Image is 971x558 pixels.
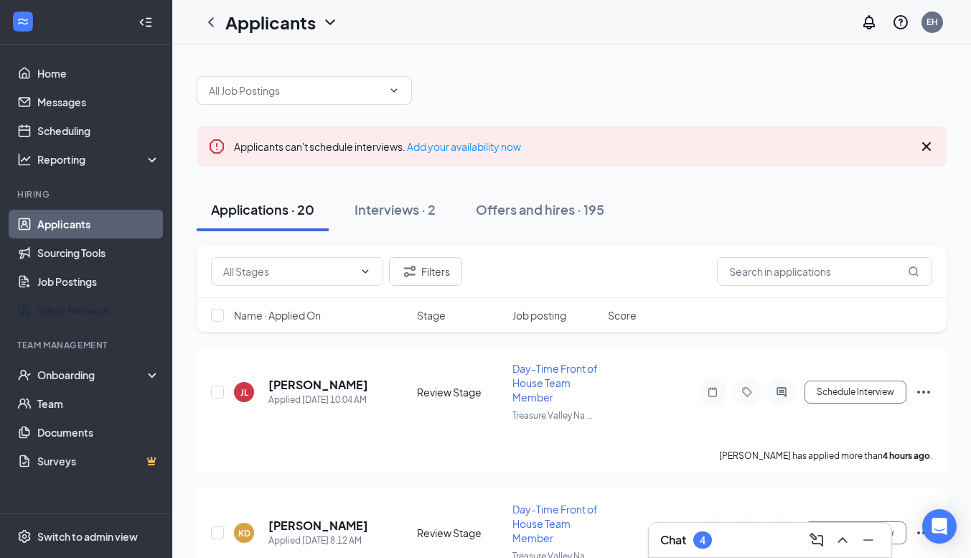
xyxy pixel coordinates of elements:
[37,238,160,267] a: Sourcing Tools
[805,521,906,544] button: Schedule Interview
[389,257,462,286] button: Filter Filters
[360,266,371,277] svg: ChevronDown
[922,509,957,544] div: Open Intercom Messenger
[268,393,368,407] div: Applied [DATE] 10:04 AM
[388,85,400,96] svg: ChevronDown
[208,138,225,155] svg: Error
[355,200,436,218] div: Interviews · 2
[700,534,705,547] div: 4
[225,10,316,34] h1: Applicants
[37,529,138,544] div: Switch to admin view
[417,385,504,399] div: Review Stage
[805,381,906,404] button: Schedule Interview
[37,368,148,382] div: Onboarding
[908,266,919,277] svg: MagnifyingGlass
[401,263,418,280] svg: Filter
[717,257,932,286] input: Search in applications
[892,14,909,31] svg: QuestionInfo
[37,267,160,296] a: Job Postings
[17,529,32,544] svg: Settings
[512,410,593,421] span: Treasure Valley Na ...
[37,447,160,475] a: SurveysCrown
[860,531,877,549] svg: Minimize
[660,532,686,548] h3: Chat
[805,529,828,552] button: ComposeMessage
[268,518,368,534] h5: [PERSON_NAME]
[512,308,566,322] span: Job posting
[37,152,161,167] div: Reporting
[918,138,935,155] svg: Cross
[831,529,854,552] button: ChevronUp
[860,14,878,31] svg: Notifications
[37,210,160,238] a: Applicants
[17,368,32,382] svg: UserCheck
[37,116,160,145] a: Scheduling
[268,534,368,548] div: Applied [DATE] 8:12 AM
[17,188,157,200] div: Hiring
[834,531,851,549] svg: ChevronUp
[268,377,368,393] h5: [PERSON_NAME]
[209,83,383,98] input: All Job Postings
[773,386,790,398] svg: ActiveChat
[476,200,604,218] div: Offers and hires · 195
[37,296,160,325] a: Talent Network
[223,264,354,279] input: All Stages
[234,308,321,322] span: Name · Applied On
[704,386,721,398] svg: Note
[407,140,521,153] a: Add your availability now
[322,14,339,31] svg: ChevronDown
[17,339,157,351] div: Team Management
[608,308,637,322] span: Score
[238,527,250,539] div: KD
[915,383,932,401] svg: Ellipses
[202,14,220,31] svg: ChevronLeft
[417,308,446,322] span: Stage
[16,14,30,29] svg: WorkstreamLogo
[417,526,504,540] div: Review Stage
[883,450,930,461] b: 4 hours ago
[512,362,598,404] span: Day-Time Front of House Team Member
[512,503,598,544] span: Day-Time Front of House Team Member
[857,529,880,552] button: Minimize
[139,15,153,29] svg: Collapse
[240,386,248,399] div: JL
[738,386,756,398] svg: Tag
[37,389,160,418] a: Team
[211,200,314,218] div: Applications · 20
[719,450,932,462] p: [PERSON_NAME] has applied more than .
[37,88,160,116] a: Messages
[915,524,932,541] svg: Ellipses
[234,140,521,153] span: Applicants can't schedule interviews.
[808,531,825,549] svg: ComposeMessage
[17,152,32,167] svg: Analysis
[37,418,160,447] a: Documents
[37,59,160,88] a: Home
[927,16,938,28] div: EH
